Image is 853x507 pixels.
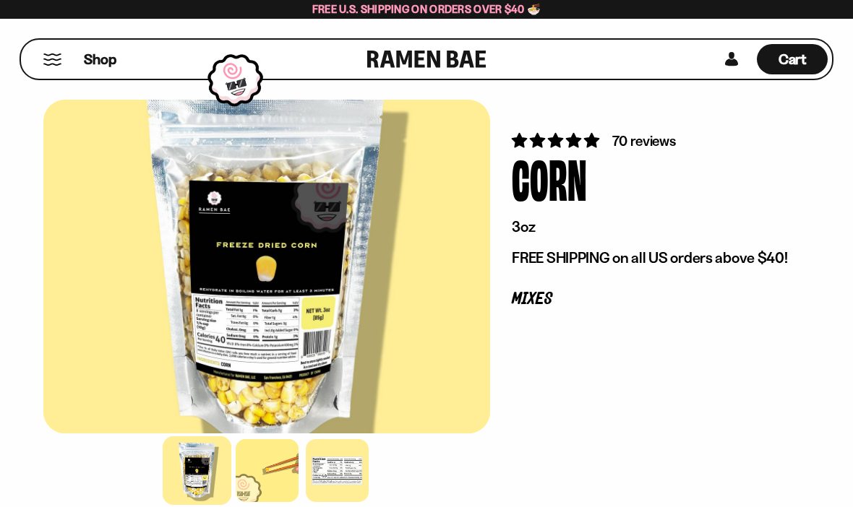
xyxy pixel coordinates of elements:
[84,44,116,74] a: Shop
[612,132,676,149] span: 70 reviews
[312,2,541,16] span: Free U.S. Shipping on Orders over $40 🍜
[43,53,62,66] button: Mobile Menu Trigger
[512,151,587,205] div: Corn
[512,217,788,236] p: 3oz
[512,292,788,306] p: Mixes
[84,50,116,69] span: Shop
[779,51,807,68] span: Cart
[512,131,602,149] span: 4.90 stars
[757,40,828,79] a: Cart
[512,248,788,267] p: FREE SHIPPING on all US orders above $40!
